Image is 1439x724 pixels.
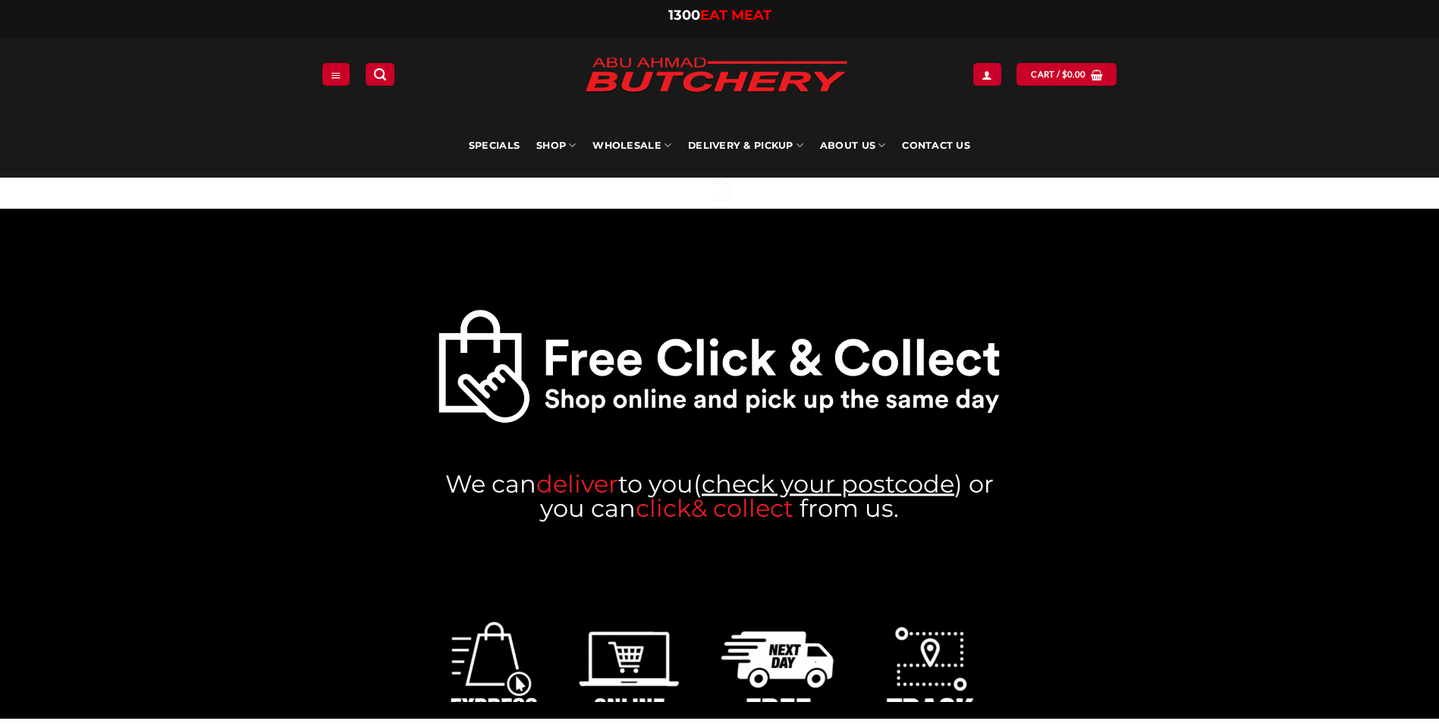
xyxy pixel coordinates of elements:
[820,114,885,178] a: About Us
[437,471,1002,520] h3: We can ( ) or you can from us.
[691,493,770,522] a: & colle
[1062,69,1086,79] bdi: 0.00
[536,468,693,498] a: deliverto you
[1016,63,1117,85] a: View cart
[702,468,954,498] a: check your postcode
[770,493,793,522] a: ct
[536,468,618,498] span: deliver
[902,114,970,178] a: Contact Us
[536,114,576,178] a: SHOP
[366,63,394,85] a: Search
[668,7,771,24] a: 1300EAT MEAT
[437,307,1002,424] a: Abu-Ahmad-Butchery-Sydney-Online-Halal-Butcher-click and collect your meat punchbowl
[1031,68,1086,81] span: Cart /
[973,63,1001,85] a: Login
[469,114,520,178] a: Specials
[688,114,803,178] a: Delivery & Pickup
[636,493,691,522] a: click
[322,63,350,85] a: Menu
[437,307,1002,424] img: Abu Ahmad Butchery Punchbowl
[668,7,700,24] span: 1300
[572,47,860,105] img: Abu Ahmad Butchery
[592,114,671,178] a: Wholesale
[700,7,771,24] span: EAT MEAT
[1062,68,1067,81] span: $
